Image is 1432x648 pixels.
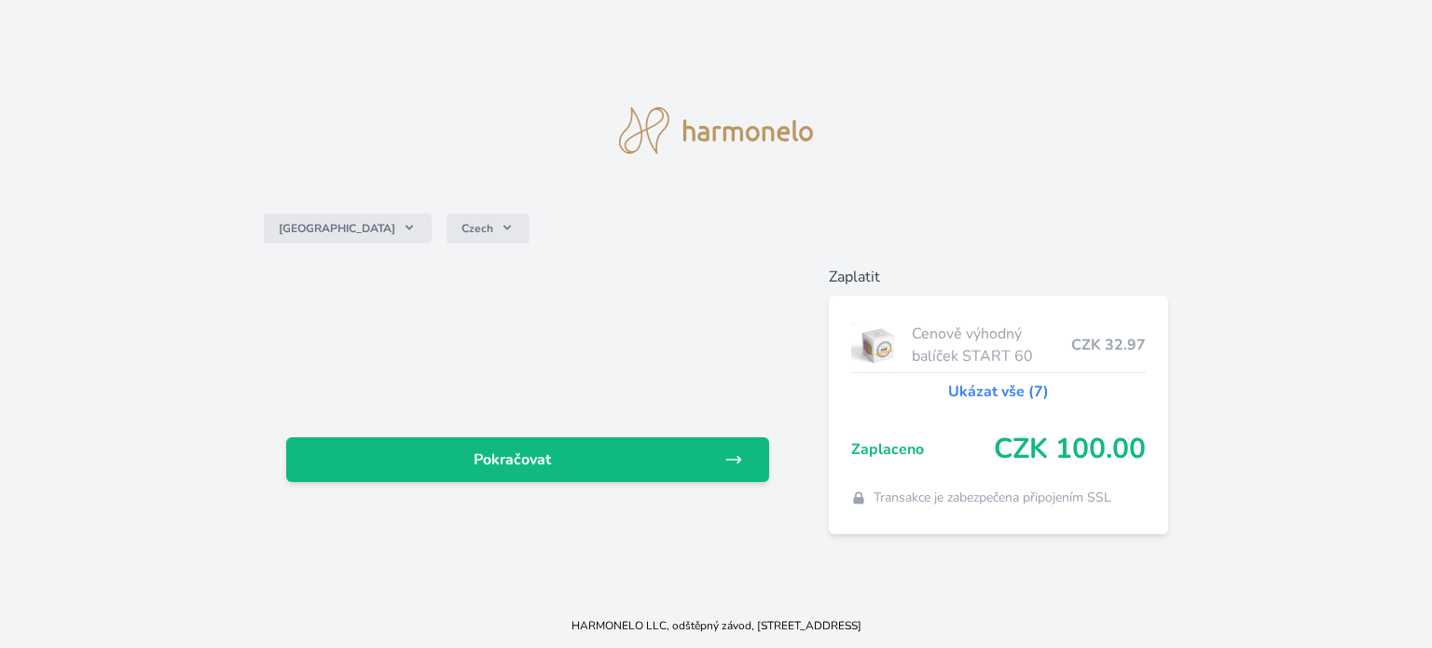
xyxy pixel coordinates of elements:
[912,323,1071,367] span: Cenově výhodný balíček START 60
[461,221,493,236] span: Czech
[948,380,1049,403] a: Ukázat vše (7)
[264,214,432,243] button: [GEOGRAPHIC_DATA]
[851,322,904,368] img: start.jpg
[994,433,1146,466] span: CZK 100.00
[301,448,724,471] span: Pokračovat
[1071,334,1146,356] span: CZK 32.97
[279,221,395,236] span: [GEOGRAPHIC_DATA]
[619,107,813,154] img: logo.svg
[874,489,1111,507] span: Transakce je zabezpečena připojením SSL
[829,266,1168,288] h6: Zaplatit
[851,438,994,461] span: Zaplaceno
[447,214,530,243] button: Czech
[286,437,769,482] a: Pokračovat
